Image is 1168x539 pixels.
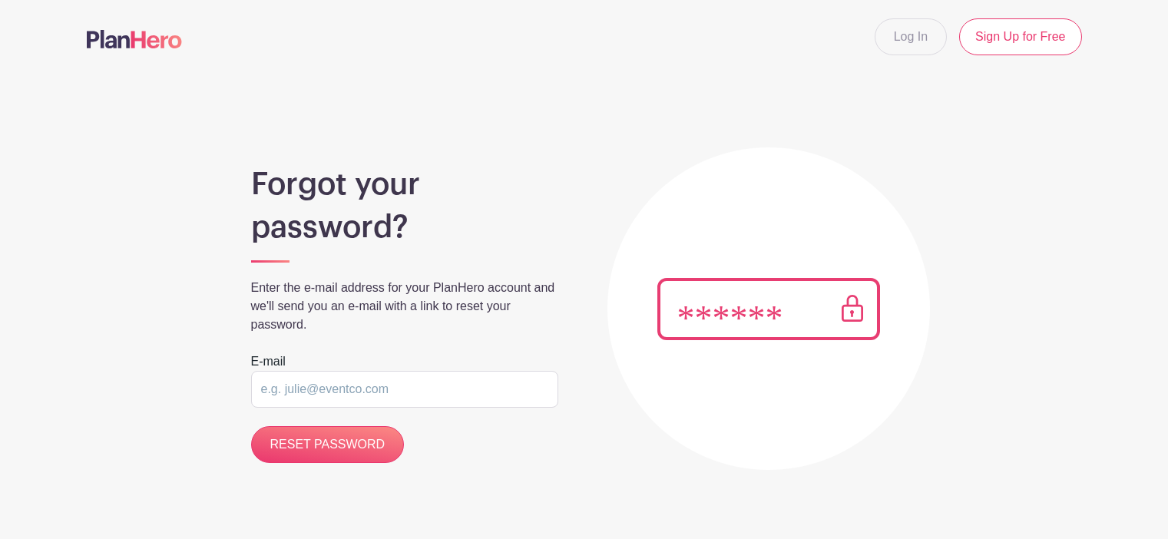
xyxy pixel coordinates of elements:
img: logo-507f7623f17ff9eddc593b1ce0a138ce2505c220e1c5a4e2b4648c50719b7d32.svg [87,30,182,48]
a: Log In [875,18,947,55]
img: Pass [657,278,880,340]
input: e.g. julie@eventco.com [251,371,558,408]
p: Enter the e-mail address for your PlanHero account and we'll send you an e-mail with a link to re... [251,279,558,334]
label: E-mail [251,352,286,371]
input: RESET PASSWORD [251,426,405,463]
h1: password? [251,209,558,246]
a: Sign Up for Free [959,18,1081,55]
h1: Forgot your [251,166,558,203]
